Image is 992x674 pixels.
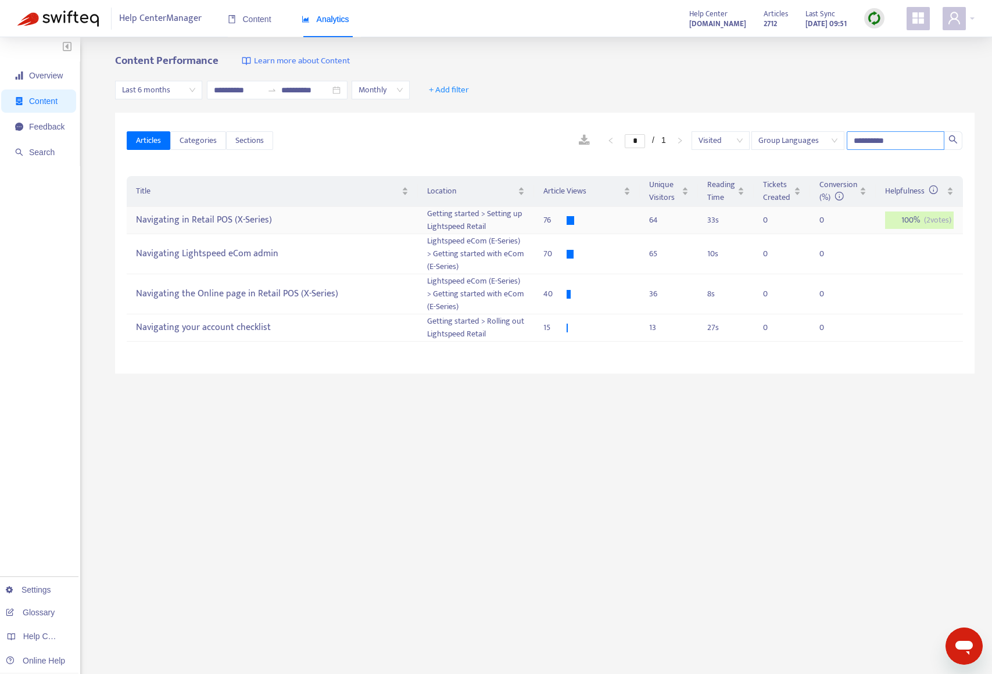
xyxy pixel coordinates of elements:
[543,248,567,260] div: 70
[689,17,746,30] a: [DOMAIN_NAME]
[359,81,403,99] span: Monthly
[418,314,534,342] td: Getting started > Rolling out Lightspeed Retail
[418,207,534,234] td: Getting started > Setting up Lightspeed Retail
[754,176,810,207] th: Tickets Created
[136,245,408,264] div: Navigating Lightspeed eCom admin
[819,214,843,227] div: 0
[429,83,469,97] span: + Add filter
[763,178,792,204] span: Tickets Created
[819,248,843,260] div: 0
[15,148,23,156] span: search
[763,321,786,334] div: 0
[805,17,847,30] strong: [DATE] 09:51
[948,135,958,144] span: search
[242,55,350,68] a: Learn more about Content
[707,321,744,334] div: 27 s
[254,55,350,68] span: Learn more about Content
[707,248,744,260] div: 10 s
[698,176,754,207] th: Reading Time
[29,71,63,80] span: Overview
[707,178,735,204] span: Reading Time
[649,214,689,227] div: 64
[418,234,534,274] td: Lightspeed eCom (E-Series) > Getting started with eCom (E-Series)
[819,288,843,300] div: 0
[136,185,399,198] span: Title
[625,134,666,148] li: 1/1
[885,184,938,198] span: Helpfulness
[707,214,744,227] div: 33 s
[543,214,567,227] div: 76
[885,211,954,229] div: 100 %
[764,17,777,30] strong: 2712
[764,8,788,20] span: Articles
[758,132,837,149] span: Group Languages
[649,178,679,204] span: Unique Visitors
[867,11,882,26] img: sync.dc5367851b00ba804db3.png
[819,178,857,204] span: Conversion (%)
[601,134,620,148] li: Previous Page
[649,288,689,300] div: 36
[6,656,65,665] a: Online Help
[601,134,620,148] button: left
[170,131,226,150] button: Categories
[15,71,23,80] span: signal
[676,137,683,144] span: right
[707,288,744,300] div: 8 s
[543,288,567,300] div: 40
[180,134,217,147] span: Categories
[29,122,65,131] span: Feedback
[649,248,689,260] div: 65
[947,11,961,25] span: user
[136,285,408,304] div: Navigating the Online page in Retail POS (X-Series)
[29,96,58,106] span: Content
[136,134,161,147] span: Articles
[763,214,786,227] div: 0
[119,8,202,30] span: Help Center Manager
[127,176,417,207] th: Title
[763,288,786,300] div: 0
[649,321,689,334] div: 13
[652,135,654,145] span: /
[819,321,843,334] div: 0
[228,15,271,24] span: Content
[534,176,640,207] th: Article Views
[17,10,99,27] img: Swifteq
[805,8,835,20] span: Last Sync
[228,15,236,23] span: book
[640,176,698,207] th: Unique Visitors
[911,11,925,25] span: appstore
[543,185,621,198] span: Article Views
[6,608,55,617] a: Glossary
[267,85,277,95] span: to
[115,52,219,70] b: Content Performance
[6,585,51,594] a: Settings
[15,97,23,105] span: container
[122,81,195,99] span: Last 6 months
[699,132,743,149] span: Visited
[235,134,264,147] span: Sections
[689,8,728,20] span: Help Center
[924,214,951,227] span: ( 2 votes)
[763,248,786,260] div: 0
[671,134,689,148] button: right
[136,211,408,230] div: Navigating in Retail POS (X-Series)
[267,85,277,95] span: swap-right
[302,15,349,24] span: Analytics
[127,131,170,150] button: Articles
[226,131,273,150] button: Sections
[302,15,310,23] span: area-chart
[946,628,983,665] iframe: Button to launch messaging window
[23,632,71,641] span: Help Centers
[543,321,567,334] div: 15
[418,274,534,314] td: Lightspeed eCom (E-Series) > Getting started with eCom (E-Series)
[427,185,515,198] span: Location
[242,56,251,66] img: image-link
[607,137,614,144] span: left
[29,148,55,157] span: Search
[420,81,478,99] button: + Add filter
[15,123,23,131] span: message
[418,176,534,207] th: Location
[136,318,408,338] div: Navigating your account checklist
[671,134,689,148] li: Next Page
